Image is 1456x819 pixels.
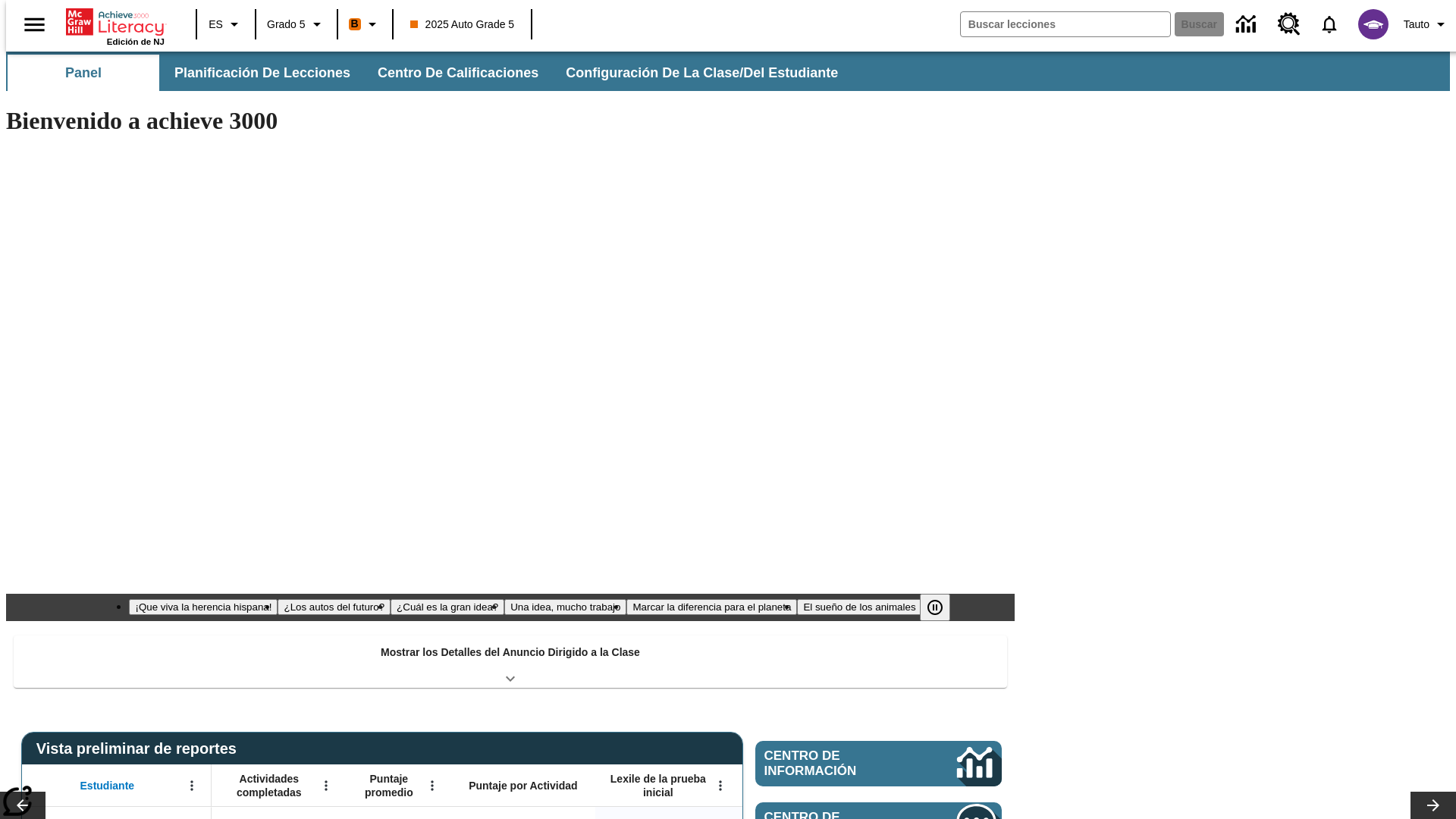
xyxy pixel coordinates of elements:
[421,774,444,797] button: Abrir menú
[351,14,359,33] span: B
[315,774,337,797] button: Abrir menú
[129,599,278,615] button: Diapositiva 1 ¡Que viva la herencia hispana!
[1269,4,1310,45] a: Centro de recursos, Se abrirá en una pestaña nueva.
[8,55,159,91] button: Panel
[36,740,244,758] span: Vista preliminar de reportes
[219,772,319,799] span: Actividades completadas
[353,772,425,799] span: Puntaje promedio
[66,7,165,37] a: Portada
[410,17,515,33] span: 2025 Auto Grade 5
[1398,11,1456,38] button: Perfil/Configuración
[6,55,852,91] div: Subbarra de navegación
[6,107,1015,135] h1: Bienvenido a achieve 3000
[1349,5,1398,44] button: Escoja un nuevo avatar
[755,741,1002,786] a: Centro de información
[267,17,306,33] span: Grado 5
[920,594,950,621] button: Pausar
[180,774,203,797] button: Abrir menú
[162,55,362,91] button: Planificación de lecciones
[202,11,250,38] button: Lenguaje: ES, Selecciona un idioma
[391,599,504,615] button: Diapositiva 3 ¿Cuál es la gran idea?
[14,635,1007,688] div: Mostrar los Detalles del Anuncio Dirigido a la Clase
[278,599,391,615] button: Diapositiva 2 ¿Los autos del futuro?
[80,779,135,792] span: Estudiante
[1310,5,1349,44] a: Notificaciones
[709,774,732,797] button: Abrir menú
[366,55,551,91] button: Centro de calificaciones
[469,779,577,792] span: Puntaje por Actividad
[209,17,223,33] span: ES
[1227,4,1269,45] a: Centro de información
[920,594,965,621] div: Pausar
[603,772,714,799] span: Lexile de la prueba inicial
[961,12,1170,36] input: Buscar campo
[626,599,797,615] button: Diapositiva 5 Marcar la diferencia para el planeta
[381,645,640,661] p: Mostrar los Detalles del Anuncio Dirigido a la Clase
[261,11,332,38] button: Grado: Grado 5, Elige un grado
[107,37,165,46] span: Edición de NJ
[504,599,626,615] button: Diapositiva 4 Una idea, mucho trabajo
[764,748,906,779] span: Centro de información
[12,2,57,47] button: Abrir el menú lateral
[1410,792,1456,819] button: Carrusel de lecciones, seguir
[554,55,850,91] button: Configuración de la clase/del estudiante
[66,5,165,46] div: Portada
[1404,17,1429,33] span: Tauto
[1358,9,1389,39] img: avatar image
[797,599,921,615] button: Diapositiva 6 El sueño de los animales
[343,11,388,38] button: Boost El color de la clase es anaranjado. Cambiar el color de la clase.
[6,52,1450,91] div: Subbarra de navegación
